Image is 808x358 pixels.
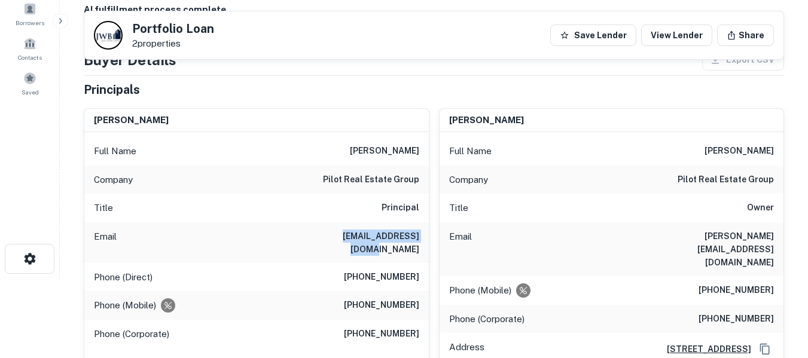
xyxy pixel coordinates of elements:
p: Phone (Corporate) [94,327,169,341]
p: Company [94,173,133,187]
h5: Principals [84,81,140,99]
h6: [PERSON_NAME][EMAIL_ADDRESS][DOMAIN_NAME] [630,230,774,269]
span: Contacts [18,53,42,62]
p: Phone (Corporate) [449,312,525,326]
h5: Portfolio Loan [132,23,214,35]
p: Address [449,340,484,358]
p: Company [449,173,488,187]
button: Save Lender [550,25,636,46]
a: [STREET_ADDRESS] [657,342,751,356]
p: Title [94,201,113,215]
p: Phone (Direct) [94,270,153,284]
p: Email [449,230,472,269]
h6: [PERSON_NAME] [705,144,774,158]
h6: [PHONE_NUMBER] [344,298,419,313]
p: Email [94,230,117,256]
h6: [PHONE_NUMBER] [344,270,419,284]
a: View Lender [641,25,712,46]
a: Saved [4,67,56,99]
span: Saved [22,87,39,97]
p: Phone (Mobile) [449,283,511,298]
button: Share [717,25,774,46]
h6: [EMAIL_ADDRESS][DOMAIN_NAME] [276,230,419,256]
a: Contacts [4,32,56,65]
p: Title [449,201,468,215]
button: Copy Address [756,340,774,358]
h6: Principal [382,201,419,215]
h6: [PERSON_NAME] [94,114,169,127]
div: Requests to not be contacted at this number [161,298,175,313]
h6: AI fulfillment process complete. [84,3,784,17]
p: Phone (Mobile) [94,298,156,313]
h6: Owner [747,201,774,215]
p: 2 properties [132,38,214,49]
h6: [PERSON_NAME] [449,114,524,127]
div: Requests to not be contacted at this number [516,283,530,298]
h6: pilot real estate group [678,173,774,187]
h6: [PERSON_NAME] [350,144,419,158]
p: Full Name [449,144,492,158]
h6: pilot real estate group [323,173,419,187]
h6: [PHONE_NUMBER] [699,283,774,298]
span: Borrowers [16,18,44,27]
iframe: Chat Widget [748,262,808,320]
p: Full Name [94,144,136,158]
h6: [PHONE_NUMBER] [699,312,774,326]
h6: [PHONE_NUMBER] [344,327,419,341]
div: Sending borrower request to AI... [69,22,159,39]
